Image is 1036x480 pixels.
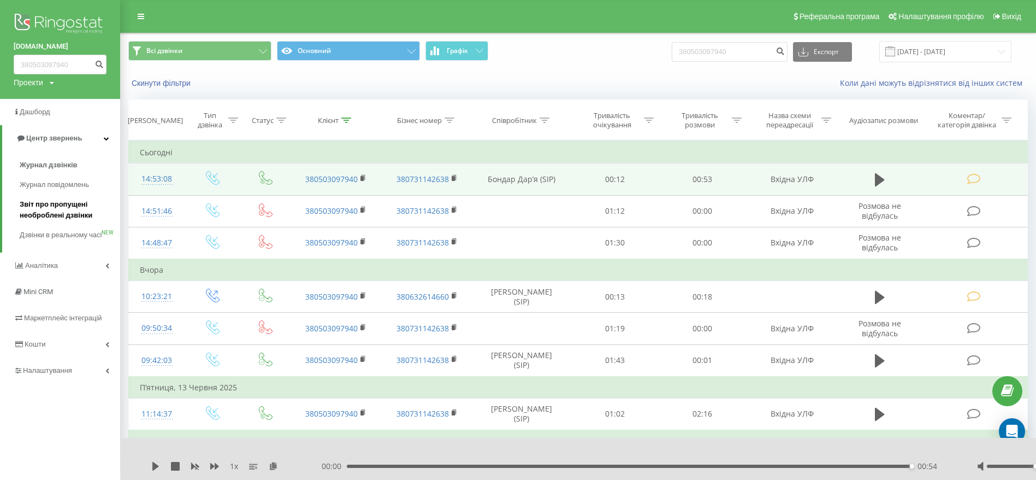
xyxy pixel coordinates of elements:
[659,398,747,430] td: 02:16
[760,111,819,130] div: Назва схеми переадресації
[322,461,347,472] span: 00:00
[20,179,89,190] span: Журнал повідомлень
[659,281,747,313] td: 00:18
[20,230,102,241] span: Дзвінки в реальному часі
[129,430,1028,452] td: Понеділок, 26 Травня 2025
[20,155,120,175] a: Журнал дзвінків
[25,340,45,348] span: Кошти
[128,78,196,88] button: Скинути фільтри
[140,350,174,371] div: 09:42:03
[859,318,901,338] span: Розмова не відбулась
[140,318,174,339] div: 09:50:34
[659,163,747,195] td: 00:53
[747,195,838,227] td: Вхідна УЛФ
[672,42,788,62] input: Пошук за номером
[910,464,914,469] div: Accessibility label
[793,42,852,62] button: Експорт
[230,461,238,472] span: 1 x
[14,77,43,88] div: Проекти
[305,237,358,248] a: 380503097940
[396,355,449,365] a: 380731142638
[20,195,120,225] a: Звіт про пропущені необроблені дзвінки
[571,313,659,344] td: 01:19
[140,403,174,425] div: 11:14:37
[20,160,78,171] span: Журнал дзвінків
[23,288,53,296] span: Mini CRM
[472,398,571,430] td: [PERSON_NAME] (SIP)
[425,41,488,61] button: Графік
[659,195,747,227] td: 00:00
[447,47,468,55] span: Графік
[305,355,358,365] a: 380503097940
[305,291,358,302] a: 380503097940
[396,237,449,248] a: 380731142638
[23,366,72,374] span: Налаштування
[396,174,449,184] a: 380731142638
[20,108,50,116] span: Дашборд
[396,206,449,216] a: 380731142638
[396,291,449,302] a: 380632614660
[2,125,120,151] a: Центр звернень
[128,116,183,125] div: [PERSON_NAME]
[859,232,901,253] span: Розмова не відбулась
[140,168,174,190] div: 14:53:08
[14,41,106,52] a: [DOMAIN_NAME]
[659,313,747,344] td: 00:00
[571,398,659,430] td: 01:02
[571,344,659,377] td: 01:43
[747,163,838,195] td: Вхідна УЛФ
[129,259,1028,281] td: Вчора
[747,344,838,377] td: Вхідна УЛФ
[747,313,838,344] td: Вхідна УЛФ
[140,286,174,307] div: 10:23:21
[935,111,999,130] div: Коментар/категорія дзвінка
[472,163,571,195] td: Бондар Дарʼя (SIP)
[129,377,1028,399] td: П’ятниця, 13 Червня 2025
[20,175,120,195] a: Журнал повідомлень
[26,134,82,142] span: Центр звернень
[20,225,120,245] a: Дзвінки в реальному часіNEW
[194,111,226,130] div: Тип дзвінка
[840,78,1028,88] a: Коли дані можуть відрізнятися вiд інших систем
[20,199,115,221] span: Звіт про пропущені необроблені дзвінки
[318,116,339,125] div: Клієнт
[571,195,659,227] td: 01:12
[583,111,641,130] div: Тривалість очікування
[849,116,918,125] div: Аудіозапис розмови
[14,55,106,74] input: Пошук за номером
[128,41,271,61] button: Всі дзвінки
[129,142,1028,163] td: Сьогодні
[917,461,937,472] span: 00:54
[396,323,449,333] a: 380731142638
[659,344,747,377] td: 00:01
[472,281,571,313] td: [PERSON_NAME] (SIP)
[747,227,838,259] td: Вхідна УЛФ
[305,323,358,333] a: 380503097940
[14,11,106,38] img: Ringostat logo
[800,12,880,21] span: Реферальна програма
[146,46,182,55] span: Всі дзвінки
[747,398,838,430] td: Вхідна УЛФ
[140,201,174,222] div: 14:51:46
[492,116,537,125] div: Співробітник
[571,227,659,259] td: 01:30
[140,232,174,254] div: 14:48:47
[898,12,984,21] span: Налаштування профілю
[472,344,571,377] td: [PERSON_NAME] (SIP)
[305,408,358,419] a: 380503097940
[571,281,659,313] td: 00:13
[277,41,420,61] button: Основний
[999,418,1025,444] div: Open Intercom Messenger
[305,206,358,216] a: 380503097940
[671,111,729,130] div: Тривалість розмови
[1002,12,1021,21] span: Вихід
[24,314,102,322] span: Маркетплейс інтеграцій
[252,116,274,125] div: Статус
[859,201,901,221] span: Розмова не відбулась
[25,261,58,270] span: Аналiтика
[305,174,358,184] a: 380503097940
[659,227,747,259] td: 00:00
[397,116,442,125] div: Бізнес номер
[571,163,659,195] td: 00:12
[396,408,449,419] a: 380731142638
